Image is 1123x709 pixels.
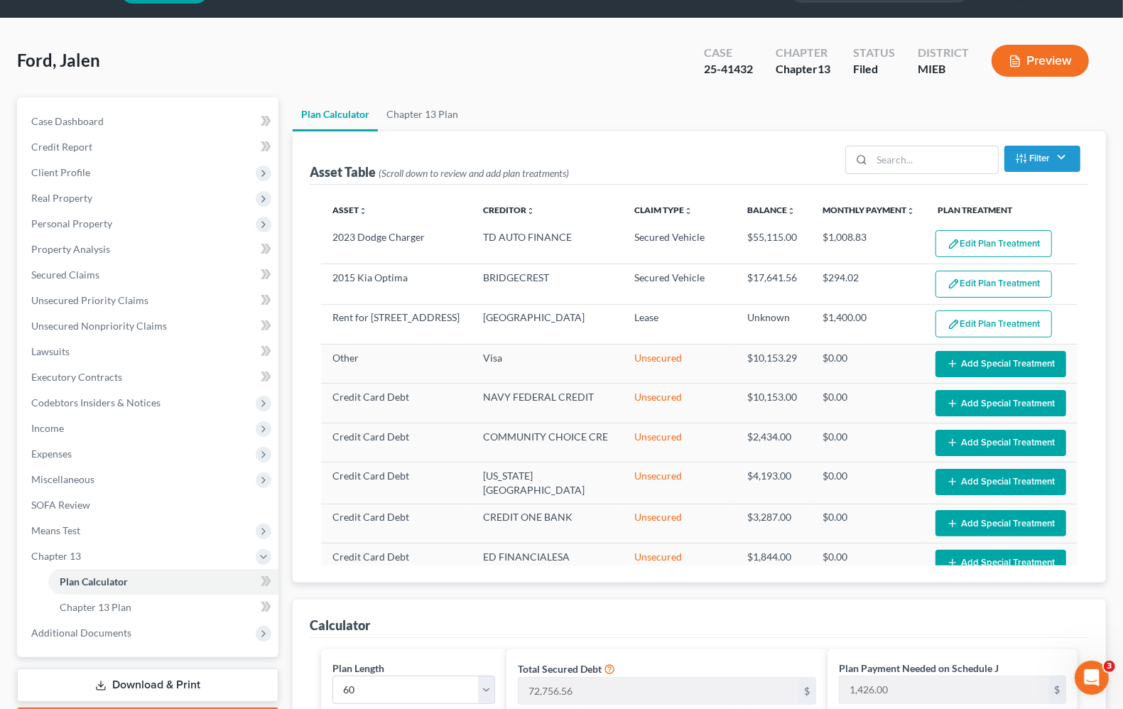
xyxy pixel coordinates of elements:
button: Add Special Treatment [935,469,1066,495]
label: Total Secured Debt [518,661,602,676]
td: $0.00 [811,345,924,384]
div: Case [704,45,753,61]
i: unfold_more [526,207,535,215]
td: 2015 Kia Optima [321,264,472,304]
td: $1,008.83 [811,224,924,264]
button: Preview [992,45,1089,77]
div: 25-41432 [704,61,753,77]
td: $0.00 [811,543,924,583]
td: $0.00 [811,384,924,423]
button: Filter [1004,146,1080,172]
i: unfold_more [907,207,916,215]
th: Plan Treatment [927,196,1078,224]
button: Add Special Treatment [935,510,1066,536]
a: Creditorunfold_more [483,205,535,215]
td: Lease [623,304,736,344]
td: $10,153.00 [736,384,811,423]
td: Credit Card Debt [321,423,472,462]
a: Plan Calculator [293,97,378,131]
span: Personal Property [31,217,112,229]
td: Credit Card Debt [321,504,472,543]
button: Add Special Treatment [935,390,1066,416]
button: Edit Plan Treatment [935,230,1052,257]
td: Unknown [736,304,811,344]
td: Unsecured [623,504,736,543]
img: edit-pencil-c1479a1de80d8dea1e2430c2f745a3c6a07e9d7aa2eeffe225670001d78357a8.svg [948,238,960,250]
td: Unsecured [623,345,736,384]
span: Codebtors Insiders & Notices [31,396,161,408]
input: 0.00 [840,676,1048,703]
span: Chapter 13 Plan [60,601,131,613]
td: Credit Card Debt [321,543,472,583]
input: 0.00 [519,678,798,705]
td: $0.00 [811,423,924,462]
a: Property Analysis [20,237,278,262]
td: COMMUNITY CHOICE CRE [472,423,622,462]
td: Unsecured [623,543,736,583]
a: Chapter 13 Plan [48,595,278,620]
label: Plan Payment Needed on Schedule J [839,661,999,676]
span: Miscellaneous [31,473,94,485]
td: Rent for [STREET_ADDRESS] [321,304,472,344]
span: Chapter 13 [31,550,81,562]
span: Expenses [31,448,72,460]
a: Claim Typeunfold_more [634,205,693,215]
td: NAVY FEDERAL CREDIT [472,384,622,423]
span: SOFA Review [31,499,90,511]
td: 2023 Dodge Charger [321,224,472,264]
button: Add Special Treatment [935,351,1066,377]
td: Secured Vehicle [623,224,736,264]
a: Credit Report [20,134,278,160]
td: Visa [472,345,622,384]
span: Property Analysis [31,243,110,255]
a: Plan Calculator [48,569,278,595]
a: Lawsuits [20,339,278,364]
a: Executory Contracts [20,364,278,390]
a: SOFA Review [20,492,278,518]
div: District [918,45,969,61]
span: Ford, Jalen [17,50,100,70]
td: $1,400.00 [811,304,924,344]
td: $2,434.00 [736,423,811,462]
span: Real Property [31,192,92,204]
td: $1,844.00 [736,543,811,583]
td: $55,115.00 [736,224,811,264]
span: Income [31,422,64,434]
td: Secured Vehicle [623,264,736,304]
i: unfold_more [359,207,367,215]
a: Unsecured Priority Claims [20,288,278,313]
td: BRIDGECREST [472,264,622,304]
span: Unsecured Priority Claims [31,294,148,306]
span: Secured Claims [31,269,99,281]
span: Unsecured Nonpriority Claims [31,320,167,332]
span: Client Profile [31,166,90,178]
img: edit-pencil-c1479a1de80d8dea1e2430c2f745a3c6a07e9d7aa2eeffe225670001d78357a8.svg [948,318,960,330]
td: Unsecured [623,423,736,462]
label: Plan Length [332,661,384,676]
button: Edit Plan Treatment [935,310,1052,337]
a: Download & Print [17,669,278,702]
i: unfold_more [787,207,796,215]
a: Case Dashboard [20,109,278,134]
a: Assetunfold_more [332,205,367,215]
a: Chapter 13 Plan [378,97,467,131]
span: Executory Contracts [31,371,122,383]
span: 3 [1104,661,1115,672]
div: Chapter [776,45,830,61]
input: Search... [872,146,998,173]
span: 13 [818,62,830,75]
div: $ [1048,676,1065,703]
td: Unsecured [623,384,736,423]
div: $ [798,678,815,705]
td: ED FINANCIALESA [472,543,622,583]
td: Credit Card Debt [321,384,472,423]
a: Monthly Paymentunfold_more [823,205,916,215]
button: Edit Plan Treatment [935,271,1052,298]
img: edit-pencil-c1479a1de80d8dea1e2430c2f745a3c6a07e9d7aa2eeffe225670001d78357a8.svg [948,278,960,290]
td: $0.00 [811,504,924,543]
div: Calculator [310,617,370,634]
a: Balanceunfold_more [747,205,796,215]
td: $294.02 [811,264,924,304]
span: (Scroll down to review and add plan treatments) [379,167,569,179]
div: Chapter [776,61,830,77]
